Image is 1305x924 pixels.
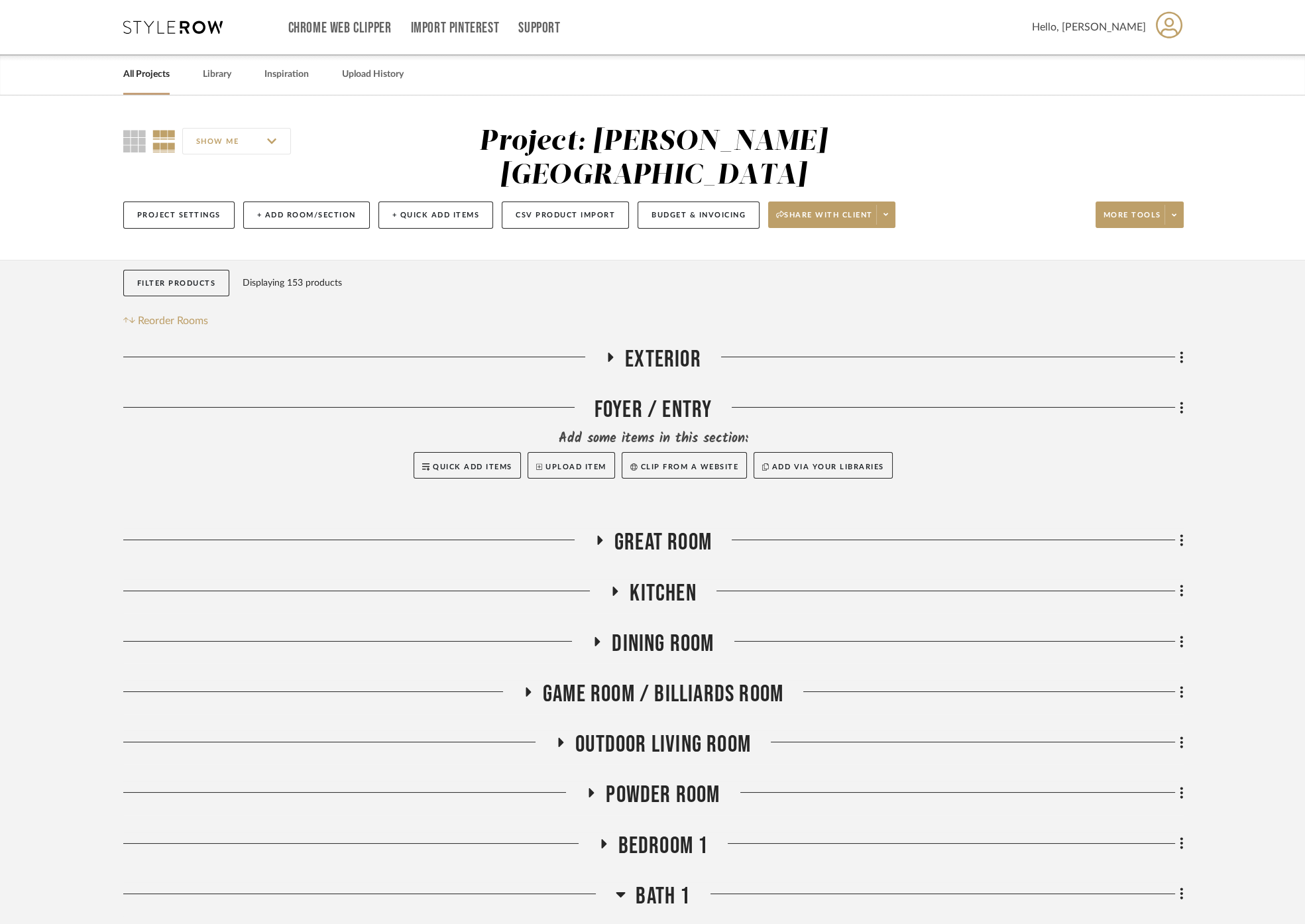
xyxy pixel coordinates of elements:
button: Project Settings [123,202,235,229]
span: Kitchen [630,579,696,608]
span: Hello, [PERSON_NAME] [1032,19,1146,35]
button: Add via your libraries [754,452,893,479]
a: Upload History [342,66,404,84]
button: + Quick Add Items [378,202,494,229]
a: Import Pinterest [410,23,499,34]
span: Great Room [614,528,712,557]
a: Support [518,23,560,34]
button: More tools [1096,202,1184,228]
a: Inspiration [264,66,309,84]
button: + Add Room/Section [243,202,370,229]
span: Powder Room [606,781,720,809]
button: CSV Product Import [502,202,629,229]
button: Budget & Invoicing [638,202,760,229]
a: All Projects [123,66,170,84]
a: Library [203,66,231,84]
span: Dining Room [612,630,714,658]
span: Exterior [625,345,701,374]
span: More tools [1104,210,1161,230]
span: Bath 1 [636,882,690,911]
span: Outdoor living room [575,730,751,759]
button: Clip from a website [622,452,747,479]
div: Displaying 153 products [243,270,342,296]
button: Filter Products [123,270,230,297]
div: Project: [PERSON_NAME][GEOGRAPHIC_DATA] [479,128,826,190]
button: Upload Item [528,452,615,479]
span: Game Room / Billiards Room [543,680,783,709]
button: Reorder Rooms [123,313,209,329]
span: Quick Add Items [433,463,512,471]
div: Add some items in this section: [123,430,1184,448]
span: Share with client [776,210,873,230]
button: Quick Add Items [414,452,521,479]
span: Bedroom 1 [618,832,709,860]
span: Reorder Rooms [138,313,208,329]
button: Share with client [768,202,895,228]
a: Chrome Web Clipper [288,23,392,34]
